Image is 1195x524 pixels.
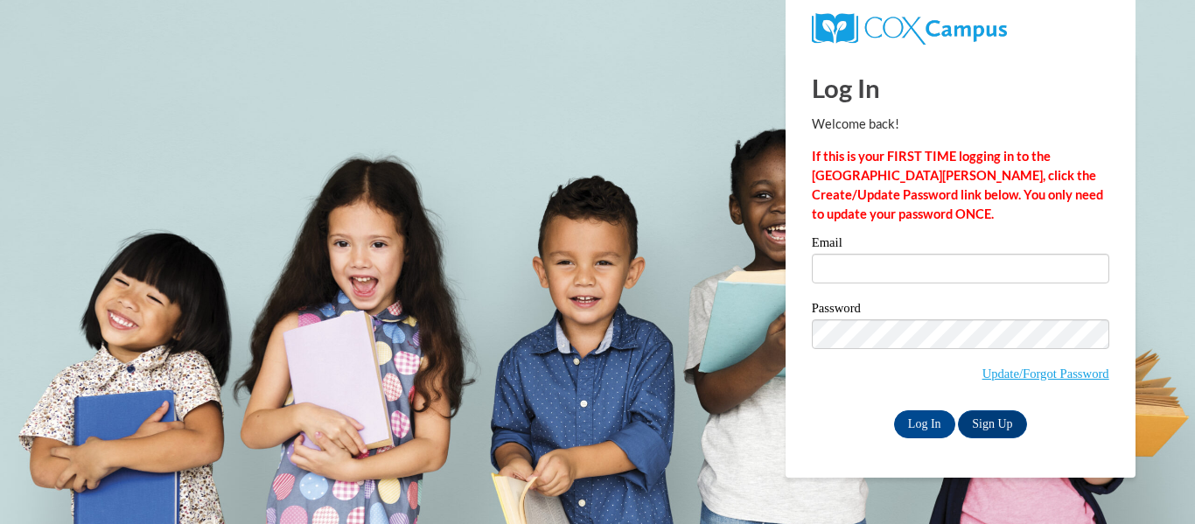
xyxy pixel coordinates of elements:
[812,302,1109,319] label: Password
[958,410,1026,438] a: Sign Up
[812,13,1007,45] img: COX Campus
[894,410,955,438] input: Log In
[812,115,1109,134] p: Welcome back!
[812,20,1007,35] a: COX Campus
[812,149,1103,221] strong: If this is your FIRST TIME logging in to the [GEOGRAPHIC_DATA][PERSON_NAME], click the Create/Upd...
[812,70,1109,106] h1: Log In
[812,236,1109,254] label: Email
[982,367,1109,381] a: Update/Forgot Password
